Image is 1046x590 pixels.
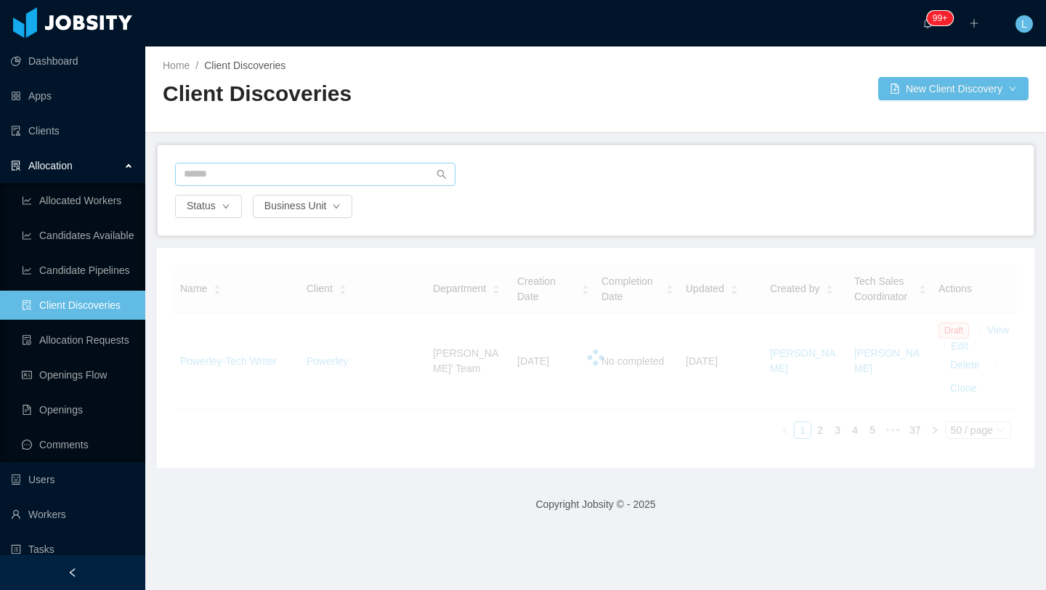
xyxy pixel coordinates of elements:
[11,161,21,171] i: icon: solution
[11,81,134,110] a: icon: appstoreApps
[22,326,134,355] a: icon: file-doneAllocation Requests
[163,60,190,71] a: Home
[22,395,134,424] a: icon: file-textOpenings
[145,480,1046,530] footer: Copyright Jobsity © - 2025
[22,360,134,389] a: icon: idcardOpenings Flow
[927,11,953,25] sup: 113
[11,535,134,564] a: icon: profileTasks
[11,465,134,494] a: icon: robotUsers
[175,195,242,218] button: Statusicon: down
[878,77,1029,100] button: icon: file-addNew Client Discoverydown
[969,18,979,28] i: icon: plus
[22,221,134,250] a: icon: line-chartCandidates Available
[22,430,134,459] a: icon: messageComments
[11,47,134,76] a: icon: pie-chartDashboard
[1021,15,1027,33] span: L
[437,169,447,179] i: icon: search
[11,500,134,529] a: icon: userWorkers
[253,195,353,218] button: Business Uniticon: down
[22,186,134,215] a: icon: line-chartAllocated Workers
[22,291,134,320] a: icon: file-searchClient Discoveries
[204,60,285,71] span: Client Discoveries
[923,18,933,28] i: icon: bell
[22,256,134,285] a: icon: line-chartCandidate Pipelines
[11,116,134,145] a: icon: auditClients
[28,160,73,171] span: Allocation
[163,79,596,109] h2: Client Discoveries
[195,60,198,71] span: /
